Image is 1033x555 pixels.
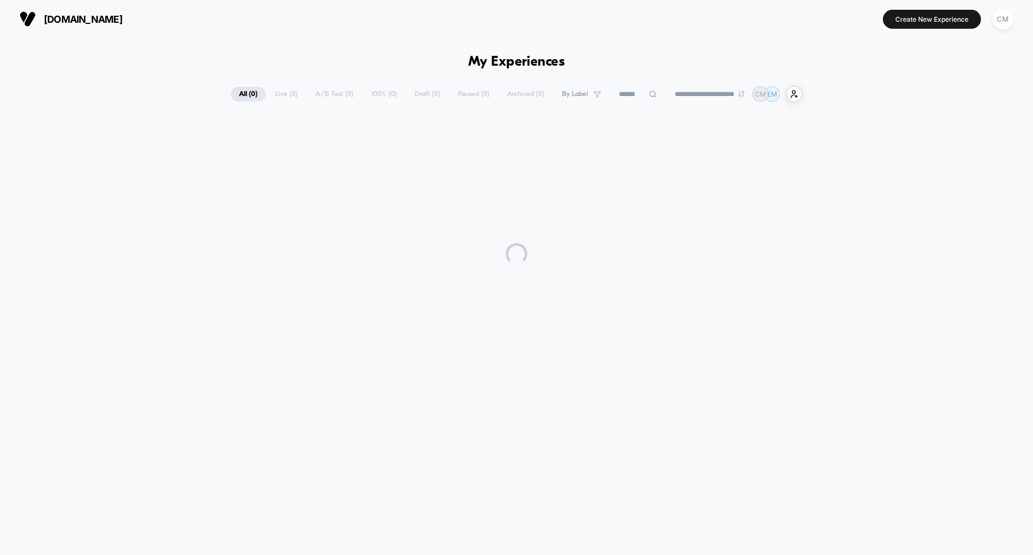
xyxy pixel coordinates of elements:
span: By Label [562,90,588,98]
button: CM [989,8,1017,30]
img: end [738,91,745,97]
img: Visually logo [20,11,36,27]
button: [DOMAIN_NAME] [16,10,126,28]
h1: My Experiences [468,54,565,70]
div: CM [992,9,1013,30]
span: All ( 0 ) [231,87,266,101]
span: [DOMAIN_NAME] [44,14,122,25]
button: Create New Experience [883,10,981,29]
p: CM [755,90,766,98]
p: EM [767,90,777,98]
